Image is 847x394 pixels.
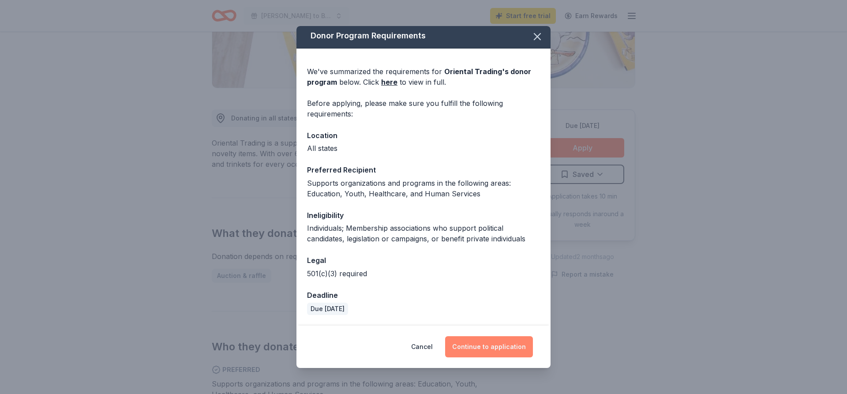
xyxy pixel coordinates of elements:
[307,223,540,244] div: Individuals; Membership associations who support political candidates, legislation or campaigns, ...
[307,143,540,154] div: All states
[307,98,540,119] div: Before applying, please make sure you fulfill the following requirements:
[411,336,433,357] button: Cancel
[307,66,540,87] div: We've summarized the requirements for below. Click to view in full.
[307,268,540,279] div: 501(c)(3) required
[307,178,540,199] div: Supports organizations and programs in the following areas: Education, Youth, Healthcare, and Hum...
[307,164,540,176] div: Preferred Recipient
[307,130,540,141] div: Location
[307,289,540,301] div: Deadline
[307,210,540,221] div: Ineligibility
[307,255,540,266] div: Legal
[296,23,551,49] div: Donor Program Requirements
[307,303,348,315] div: Due [DATE]
[445,336,533,357] button: Continue to application
[381,77,397,87] a: here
